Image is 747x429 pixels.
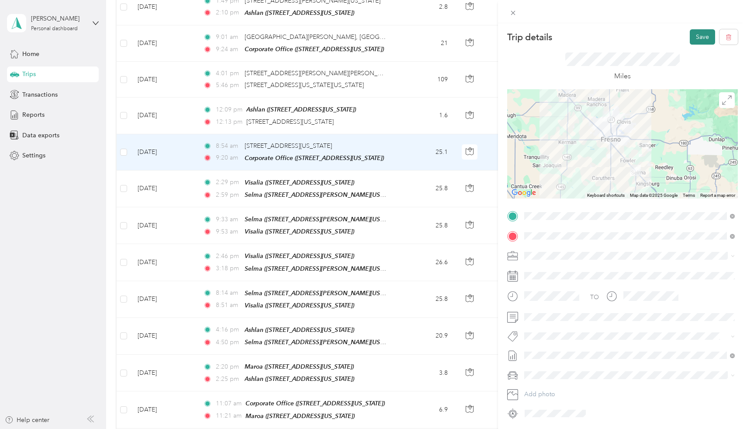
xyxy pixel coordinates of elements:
a: Open this area in Google Maps (opens a new window) [509,187,538,199]
div: TO [590,293,599,302]
p: Trip details [507,31,552,43]
img: Google [509,187,538,199]
iframe: Everlance-gr Chat Button Frame [698,380,747,429]
a: Terms (opens in new tab) [683,193,695,198]
a: Report a map error [700,193,735,198]
button: Save [690,29,715,45]
p: Miles [614,71,631,82]
button: Add photo [521,388,738,401]
span: Map data ©2025 Google [630,193,678,198]
button: Keyboard shortcuts [587,192,625,199]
